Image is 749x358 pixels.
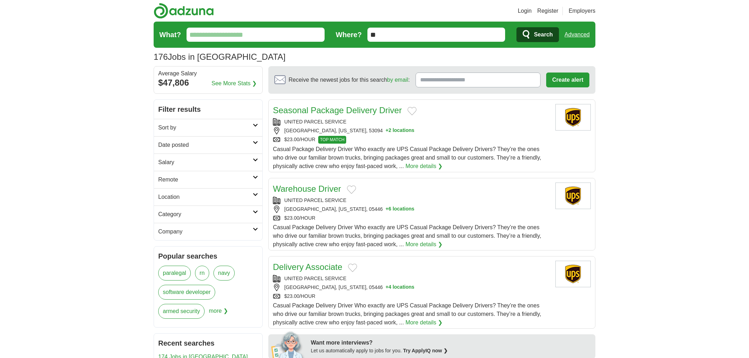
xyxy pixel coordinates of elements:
div: [GEOGRAPHIC_DATA], [US_STATE], 53094 [273,127,550,134]
a: UNITED PARCEL SERVICE [284,276,347,281]
span: + [385,206,388,213]
div: $23.00/HOUR [273,293,550,300]
div: $23.00/HOUR [273,214,550,222]
a: UNITED PARCEL SERVICE [284,119,347,125]
a: Employers [568,7,595,15]
h2: Remote [158,175,253,184]
button: +2 locations [385,127,414,134]
a: Advanced [565,28,590,42]
img: United Parcel Service logo [555,104,591,131]
div: Let us automatically apply to jobs for you. [311,347,591,354]
a: More details ❯ [405,162,442,171]
button: +6 locations [385,206,414,213]
span: + [385,284,388,291]
h2: Salary [158,158,253,167]
a: Remote [154,171,262,188]
span: 176 [154,51,168,63]
div: $23.00/HOUR [273,136,550,144]
a: More details ❯ [405,240,442,249]
a: software developer [158,285,215,300]
h2: Company [158,227,253,236]
h2: Sort by [158,123,253,132]
a: See More Stats ❯ [212,79,257,88]
a: Sort by [154,119,262,136]
span: more ❯ [209,304,228,323]
a: Category [154,206,262,223]
span: Casual Package Delivery Driver Who exactly are UPS Casual Package Delivery Drivers? They’re the o... [273,224,541,247]
a: Register [537,7,559,15]
button: Create alert [546,73,589,87]
a: Seasonal Package Delivery Driver [273,105,402,115]
a: rn [195,266,209,281]
button: Add to favorite jobs [348,264,357,272]
label: Where? [336,29,362,40]
div: Want more interviews? [311,339,591,347]
span: Receive the newest jobs for this search : [288,76,410,84]
h2: Filter results [154,100,262,119]
div: [GEOGRAPHIC_DATA], [US_STATE], 05446 [273,206,550,213]
span: Search [534,28,553,42]
h2: Location [158,193,253,201]
img: Adzuna logo [154,3,214,19]
h2: Category [158,210,253,219]
a: by email [387,77,408,83]
a: Date posted [154,136,262,154]
img: United Parcel Service logo [555,261,591,287]
h1: Jobs in [GEOGRAPHIC_DATA] [154,52,286,62]
a: More details ❯ [405,318,442,327]
span: TOP MATCH [318,136,346,144]
a: Try ApplyIQ now ❯ [403,348,448,353]
a: Location [154,188,262,206]
a: Warehouse Driver [273,184,341,194]
h2: Date posted [158,141,253,149]
a: armed security [158,304,205,319]
div: $47,806 [158,76,258,89]
a: Delivery Associate [273,262,342,272]
h2: Recent searches [158,338,258,348]
a: paralegal [158,266,191,281]
img: United Parcel Service logo [555,183,591,209]
button: Add to favorite jobs [347,185,356,194]
span: + [385,127,388,134]
span: Casual Package Delivery Driver Who exactly are UPS Casual Package Delivery Drivers? They’re the o... [273,146,541,169]
label: What? [159,29,181,40]
a: Login [518,7,532,15]
button: +4 locations [385,284,414,291]
a: Company [154,223,262,240]
a: UNITED PARCEL SERVICE [284,197,347,203]
span: Casual Package Delivery Driver Who exactly are UPS Casual Package Delivery Drivers? They’re the o... [273,302,541,325]
div: [GEOGRAPHIC_DATA], [US_STATE], 05446 [273,284,550,291]
button: Search [516,27,559,42]
h2: Popular searches [158,251,258,261]
div: Average Salary [158,71,258,76]
button: Add to favorite jobs [407,107,417,115]
a: Salary [154,154,262,171]
a: navy [213,266,235,281]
